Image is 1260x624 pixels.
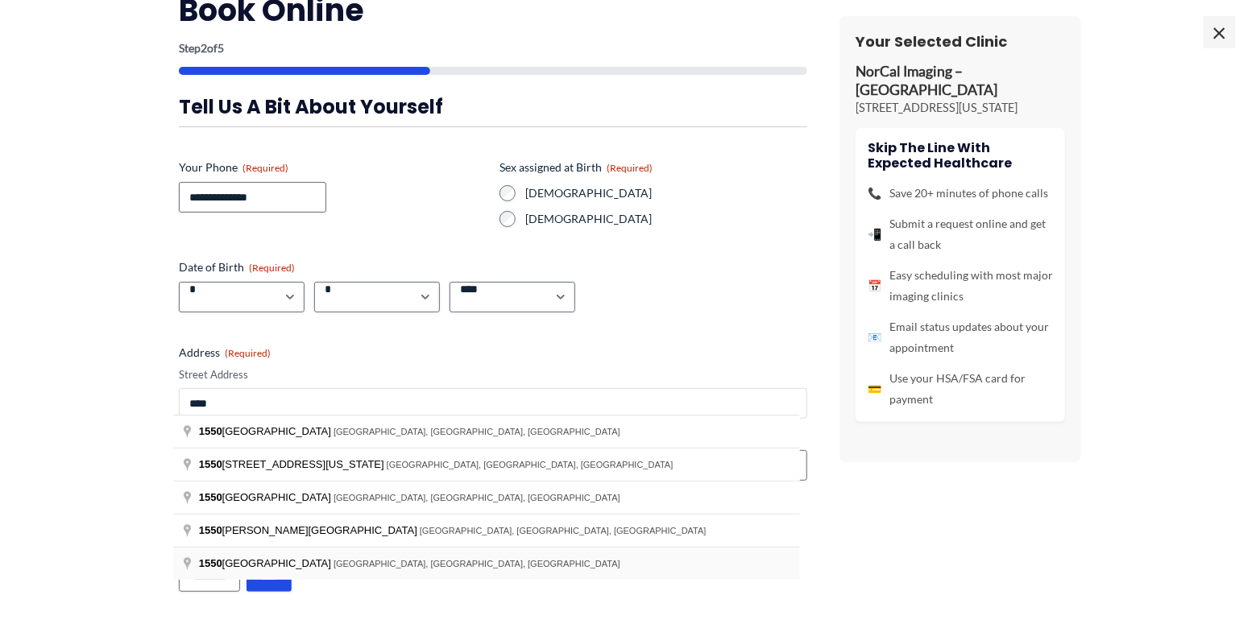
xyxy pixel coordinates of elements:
span: 📲 [868,224,881,245]
span: 1550 [199,425,222,437]
h4: Skip the line with Expected Healthcare [868,140,1053,171]
span: [GEOGRAPHIC_DATA], [GEOGRAPHIC_DATA], [GEOGRAPHIC_DATA] [334,559,620,568]
span: (Required) [242,162,288,174]
span: 💳 [868,378,881,399]
legend: Address [179,345,271,361]
span: (Required) [249,262,295,274]
span: (Required) [607,162,653,174]
legend: Sex assigned at Birth [499,159,653,176]
label: [DEMOGRAPHIC_DATA] [525,185,807,201]
span: [GEOGRAPHIC_DATA] [199,425,334,437]
p: NorCal Imaging – [GEOGRAPHIC_DATA] [856,63,1065,100]
p: Step of [179,43,807,54]
span: 1550 [199,524,222,536]
legend: Date of Birth [179,259,295,275]
p: [STREET_ADDRESS][US_STATE] [856,100,1065,116]
span: [STREET_ADDRESS][US_STATE] [199,458,387,470]
h3: Your Selected Clinic [856,32,1065,51]
span: [GEOGRAPHIC_DATA] [199,491,334,503]
span: 1550 [199,458,222,470]
span: [GEOGRAPHIC_DATA] [199,557,334,569]
li: Use your HSA/FSA card for payment [868,368,1053,410]
span: [GEOGRAPHIC_DATA], [GEOGRAPHIC_DATA], [GEOGRAPHIC_DATA] [334,493,620,502]
span: [GEOGRAPHIC_DATA], [GEOGRAPHIC_DATA], [GEOGRAPHIC_DATA] [387,460,674,469]
span: [GEOGRAPHIC_DATA], [GEOGRAPHIC_DATA], [GEOGRAPHIC_DATA] [334,427,620,436]
li: Save 20+ minutes of phone calls [868,183,1053,204]
span: × [1204,16,1236,48]
li: Submit a request online and get a call back [868,213,1053,255]
li: Email status updates about your appointment [868,316,1053,358]
label: [DEMOGRAPHIC_DATA] [525,211,807,227]
span: 📧 [868,327,881,348]
span: 1550 [199,557,222,569]
span: 📞 [868,183,881,204]
h3: Tell us a bit about yourself [179,94,807,119]
span: 1550 [199,491,222,503]
label: Your Phone [179,159,487,176]
span: [GEOGRAPHIC_DATA], [GEOGRAPHIC_DATA], [GEOGRAPHIC_DATA] [420,526,707,535]
span: (Required) [225,347,271,359]
li: Easy scheduling with most major imaging clinics [868,265,1053,307]
span: 2 [201,41,207,55]
span: 5 [218,41,224,55]
label: Street Address [179,367,807,382]
span: 📅 [868,275,881,296]
span: [PERSON_NAME][GEOGRAPHIC_DATA] [199,524,420,536]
